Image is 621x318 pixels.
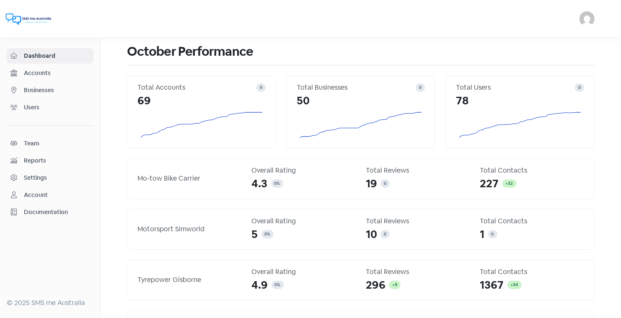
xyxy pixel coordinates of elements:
[7,100,93,115] a: Users
[275,282,277,287] span: 0
[384,231,386,237] span: 0
[252,216,356,226] div: Overall Rating
[456,93,584,109] div: 78
[274,181,277,186] span: 0
[137,173,242,184] div: Mo-tow Bike Carrier
[492,231,494,237] span: 0
[392,282,397,287] span: +9
[260,85,262,90] span: 0
[480,277,504,293] span: 1367
[578,85,581,90] span: 0
[267,231,270,237] span: %
[480,165,585,176] div: Total Contacts
[252,267,356,277] div: Overall Rating
[7,65,93,81] a: Accounts
[580,11,595,26] img: User
[506,181,513,186] span: +32
[127,38,595,65] h1: October Performance
[480,216,585,226] div: Total Contacts
[384,181,386,186] span: 0
[7,204,93,220] a: Documentation
[480,267,585,277] div: Total Contacts
[7,170,93,186] a: Settings
[419,85,422,90] span: 0
[366,216,470,226] div: Total Reviews
[252,176,268,192] span: 4.3
[252,277,268,293] span: 4.9
[7,153,93,168] a: Reports
[297,83,416,93] div: Total Businesses
[24,173,47,182] div: Settings
[24,208,90,217] span: Documentation
[456,83,575,93] div: Total Users
[137,275,242,285] div: Tyrepower Gisborne
[277,181,280,186] span: %
[366,277,386,293] span: 296
[366,176,377,192] span: 19
[7,136,93,151] a: Team
[265,231,267,237] span: 0
[366,267,470,277] div: Total Reviews
[366,165,470,176] div: Total Reviews
[137,83,256,93] div: Total Accounts
[24,52,90,60] span: Dashboard
[511,282,518,287] span: +34
[7,83,93,98] a: Businesses
[7,298,93,308] div: © 2025 SMS me Australia
[297,93,425,109] div: 50
[252,226,258,243] span: 5
[480,176,499,192] span: 227
[277,282,280,287] span: %
[7,187,93,203] a: Account
[7,48,93,64] a: Dashboard
[24,139,90,148] span: Team
[24,86,90,95] span: Businesses
[24,69,90,78] span: Accounts
[24,156,90,165] span: Reports
[480,226,485,243] span: 1
[137,224,242,234] div: Motorsport Simworld
[24,103,90,112] span: Users
[24,191,48,199] div: Account
[137,93,266,109] div: 69
[252,165,356,176] div: Overall Rating
[366,226,377,243] span: 10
